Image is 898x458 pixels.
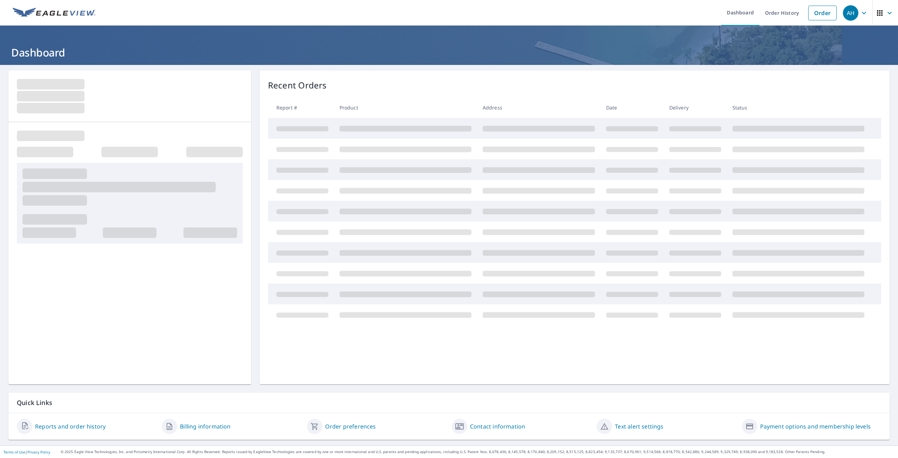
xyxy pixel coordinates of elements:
[664,97,727,118] th: Delivery
[4,450,25,454] a: Terms of Use
[268,97,334,118] th: Report #
[843,5,858,21] div: AH
[27,450,50,454] a: Privacy Policy
[727,97,870,118] th: Status
[17,398,881,407] p: Quick Links
[268,79,327,92] p: Recent Orders
[808,6,837,20] a: Order
[13,8,95,18] img: EV Logo
[760,422,871,431] a: Payment options and membership levels
[61,449,894,454] p: © 2025 Eagle View Technologies, Inc. and Pictometry International Corp. All Rights Reserved. Repo...
[470,422,525,431] a: Contact information
[180,422,230,431] a: Billing information
[615,422,663,431] a: Text alert settings
[477,97,601,118] th: Address
[334,97,477,118] th: Product
[325,422,376,431] a: Order preferences
[601,97,664,118] th: Date
[8,45,890,60] h1: Dashboard
[4,450,50,454] p: |
[35,422,106,431] a: Reports and order history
